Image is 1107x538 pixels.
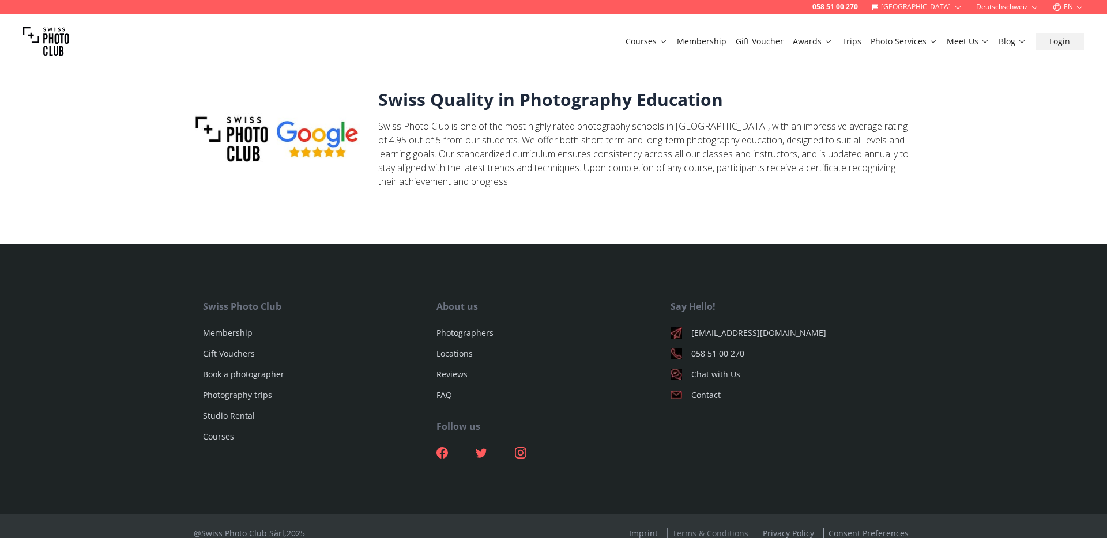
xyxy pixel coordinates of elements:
[436,389,452,400] a: FAQ
[942,33,994,50] button: Meet Us
[194,89,360,189] img: eduoua
[788,33,837,50] button: Awards
[671,389,904,401] a: Contact
[871,36,937,47] a: Photo Services
[842,36,861,47] a: Trips
[203,369,284,380] a: Book a photographer
[378,89,913,110] h3: Swiss Quality in Photography Education
[203,410,255,421] a: Studio Rental
[378,119,913,188] p: Swiss Photo Club is one of the most highly rated photography schools in [GEOGRAPHIC_DATA], with a...
[793,36,833,47] a: Awards
[436,348,473,359] a: Locations
[671,327,904,339] a: [EMAIL_ADDRESS][DOMAIN_NAME]
[947,36,989,47] a: Meet Us
[23,18,69,65] img: Swiss photo club
[203,348,255,359] a: Gift Vouchers
[994,33,1031,50] button: Blog
[626,36,668,47] a: Courses
[621,33,672,50] button: Courses
[436,327,494,338] a: Photographers
[436,419,670,433] div: Follow us
[436,369,468,380] a: Reviews
[671,369,904,380] a: Chat with Us
[866,33,942,50] button: Photo Services
[203,300,436,313] div: Swiss Photo Club
[436,300,670,313] div: About us
[671,300,904,313] div: Say Hello!
[203,431,234,442] a: Courses
[1036,33,1084,50] button: Login
[812,2,858,12] a: 058 51 00 270
[736,36,784,47] a: Gift Voucher
[203,327,253,338] a: Membership
[731,33,788,50] button: Gift Voucher
[671,348,904,359] a: 058 51 00 270
[999,36,1026,47] a: Blog
[203,389,272,400] a: Photography trips
[672,33,731,50] button: Membership
[677,36,726,47] a: Membership
[837,33,866,50] button: Trips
